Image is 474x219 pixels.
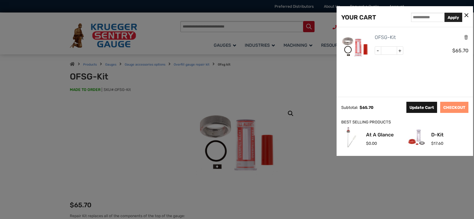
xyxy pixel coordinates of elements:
img: D-Kit [406,127,427,147]
div: BEST SELLING PRODUCTS [341,119,468,126]
span: + [397,47,403,55]
div: Subtotal: [341,105,358,110]
a: At A Glance [366,132,394,137]
button: Update Cart [406,102,437,113]
span: 65.70 [452,48,468,54]
span: $ [366,141,369,146]
span: $ [452,48,455,54]
a: CHECKOUT [440,102,468,113]
a: Remove this item [464,34,468,40]
span: - [375,47,381,55]
div: YOUR CART [341,12,376,22]
span: $ [360,105,362,110]
img: OFSG-Kit [341,33,369,61]
a: D-Kit [431,132,444,137]
span: 0.00 [366,141,377,146]
span: 65.70 [360,105,373,110]
span: $ [431,141,434,146]
img: At A Glance [341,127,361,147]
button: Apply [445,13,462,22]
a: OFSG-Kit [375,33,396,41]
span: 17.60 [431,141,443,146]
